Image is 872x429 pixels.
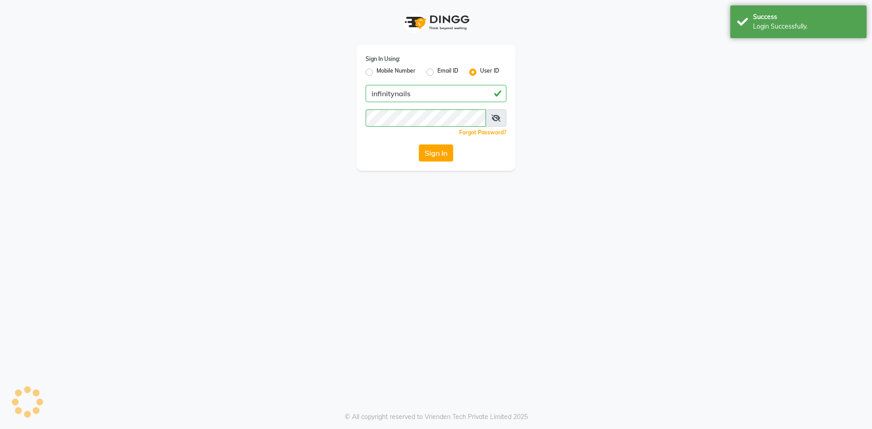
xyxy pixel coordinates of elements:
input: Username [366,85,506,102]
button: Sign In [419,144,453,162]
label: Sign In Using: [366,55,400,63]
div: Login Successfully. [753,22,860,31]
label: User ID [480,67,499,78]
div: Success [753,12,860,22]
img: logo1.svg [400,9,472,36]
label: Mobile Number [377,67,416,78]
label: Email ID [437,67,458,78]
a: Forgot Password? [459,129,506,136]
input: Username [366,109,486,127]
